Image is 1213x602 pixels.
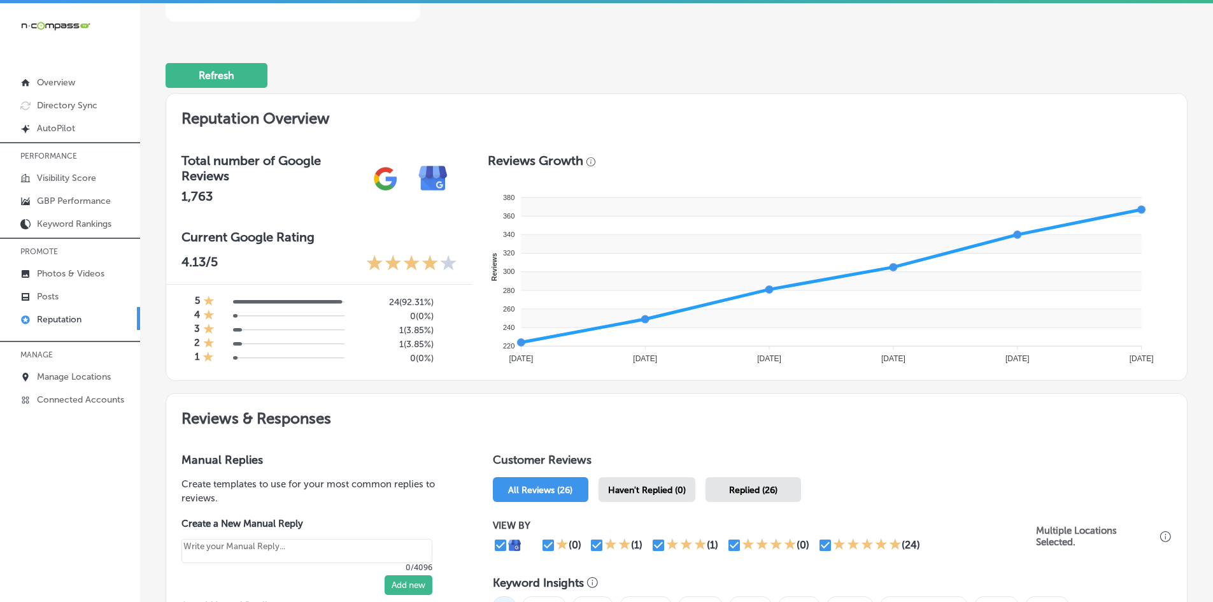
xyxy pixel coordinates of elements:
[366,254,457,274] div: 4.13 Stars
[195,295,200,309] h4: 5
[355,339,434,350] h5: 1 ( 3.85% )
[902,539,920,551] div: (24)
[604,538,631,553] div: 2 Stars
[1036,525,1157,548] p: Multiple Locations Selected.
[493,520,1036,531] p: VIEW BY
[37,77,75,88] p: Overview
[503,342,514,350] tspan: 220
[757,354,781,363] tspan: [DATE]
[37,196,111,206] p: GBP Performance
[503,212,514,220] tspan: 360
[1005,354,1030,363] tspan: [DATE]
[37,123,75,134] p: AutoPilot
[181,189,362,204] h2: 1,763
[194,337,200,351] h4: 2
[509,354,533,363] tspan: [DATE]
[355,311,434,322] h5: 0 ( 0% )
[488,153,583,168] h3: Reviews Growth
[181,539,432,563] textarea: Create your Quick Reply
[194,323,200,337] h4: 3
[608,485,686,496] span: Haven't Replied (0)
[195,351,199,365] h4: 1
[503,324,514,331] tspan: 240
[181,254,218,274] p: 4.13 /5
[556,538,569,553] div: 1 Star
[362,155,409,203] img: gPZS+5FD6qPJAAAAABJRU5ErkJggg==
[37,173,96,183] p: Visibility Score
[569,539,581,551] div: (0)
[203,295,215,309] div: 1 Star
[503,194,514,201] tspan: 380
[503,268,514,275] tspan: 300
[503,287,514,294] tspan: 280
[37,394,124,405] p: Connected Accounts
[20,20,90,32] img: 660ab0bf-5cc7-4cb8-ba1c-48b5ae0f18e60NCTV_CLogo_TV_Black_-500x88.png
[166,63,267,88] button: Refresh
[194,309,200,323] h4: 4
[503,249,514,257] tspan: 320
[707,539,718,551] div: (1)
[409,155,457,203] img: e7ababfa220611ac49bdb491a11684a6.png
[385,575,432,595] button: Add new
[833,538,902,553] div: 5 Stars
[37,314,82,325] p: Reputation
[493,453,1172,472] h1: Customer Reviews
[181,477,452,505] p: Create templates to use for your most common replies to reviews.
[203,309,215,323] div: 1 Star
[37,291,59,302] p: Posts
[508,485,572,496] span: All Reviews (26)
[166,94,1187,138] h2: Reputation Overview
[181,518,432,529] label: Create a New Manual Reply
[37,371,111,382] p: Manage Locations
[181,563,432,572] p: 0/4096
[355,297,434,308] h5: 24 ( 92.31% )
[202,351,214,365] div: 1 Star
[503,305,514,313] tspan: 260
[203,323,215,337] div: 1 Star
[729,485,777,496] span: Replied (26)
[1130,354,1154,363] tspan: [DATE]
[633,354,657,363] tspan: [DATE]
[742,538,797,553] div: 4 Stars
[355,325,434,336] h5: 1 ( 3.85% )
[203,337,215,351] div: 1 Star
[503,231,514,238] tspan: 340
[181,453,452,467] h3: Manual Replies
[37,100,97,111] p: Directory Sync
[493,576,584,590] h3: Keyword Insights
[166,394,1187,438] h2: Reviews & Responses
[37,219,111,229] p: Keyword Rankings
[881,354,905,363] tspan: [DATE]
[181,153,362,183] h3: Total number of Google Reviews
[181,229,457,245] h3: Current Google Rating
[355,353,434,364] h5: 0 ( 0% )
[37,268,104,279] p: Photos & Videos
[797,539,809,551] div: (0)
[490,253,498,281] text: Reviews
[631,539,642,551] div: (1)
[666,538,707,553] div: 3 Stars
